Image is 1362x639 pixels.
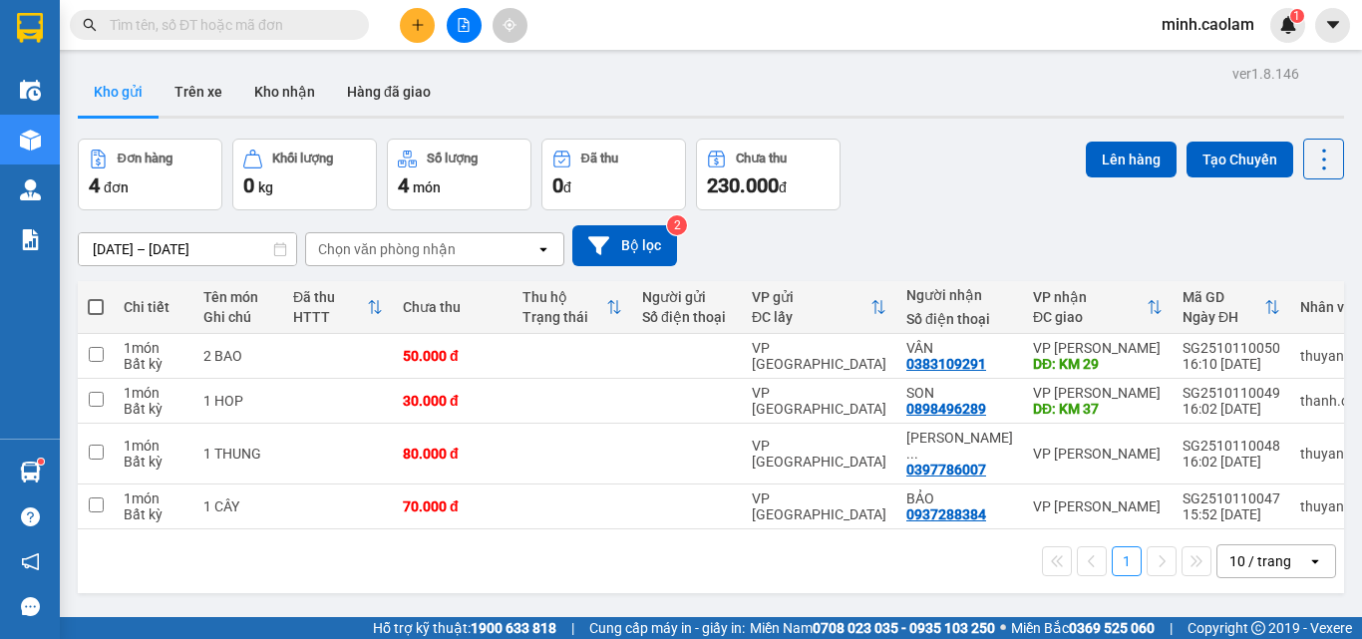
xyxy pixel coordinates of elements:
div: Số điện thoại [642,309,732,325]
div: Chưa thu [736,152,787,165]
div: 1 món [124,490,183,506]
div: 16:02 [DATE] [1183,454,1280,470]
div: 0383109291 [906,356,986,372]
img: logo-vxr [17,13,43,43]
div: VP [PERSON_NAME] [1033,340,1163,356]
div: VP [GEOGRAPHIC_DATA] [752,385,886,417]
div: Trạng thái [522,309,606,325]
span: | [1170,617,1173,639]
span: ... [906,446,918,462]
span: đ [563,179,571,195]
button: Lên hàng [1086,142,1177,177]
span: aim [503,18,516,32]
div: Ghi chú [203,309,273,325]
div: 16:10 [DATE] [1183,356,1280,372]
div: Đã thu [581,152,618,165]
button: aim [493,8,527,43]
div: 30.000 đ [403,393,503,409]
div: Người nhận [906,287,1013,303]
sup: 1 [1290,9,1304,23]
span: 0 [243,173,254,197]
div: ver 1.8.146 [1232,63,1299,85]
svg: open [535,241,551,257]
div: 1 món [124,438,183,454]
div: BẢO [906,490,1013,506]
div: 0397786007 [906,462,986,478]
img: warehouse-icon [20,179,41,200]
sup: 2 [667,215,687,235]
div: Mã GD [1183,289,1264,305]
span: message [21,597,40,616]
div: 15:52 [DATE] [1183,506,1280,522]
strong: 1900 633 818 [471,620,556,636]
div: 50.000 đ [403,348,503,364]
button: 1 [1112,546,1142,576]
div: 0937288384 [906,506,986,522]
span: plus [411,18,425,32]
button: Chưa thu230.000đ [696,139,841,210]
input: Tìm tên, số ĐT hoặc mã đơn [110,14,345,36]
div: ĐC giao [1033,309,1147,325]
span: đ [779,179,787,195]
button: caret-down [1315,8,1350,43]
div: Người gửi [642,289,732,305]
button: Trên xe [159,68,238,116]
button: Bộ lọc [572,225,677,266]
div: Số điện thoại [906,311,1013,327]
span: copyright [1251,621,1265,635]
span: 4 [89,173,100,197]
div: VP nhận [1033,289,1147,305]
div: Chưa thu [403,299,503,315]
div: VP [PERSON_NAME] [1033,498,1163,514]
span: | [571,617,574,639]
div: SG2510110047 [1183,490,1280,506]
span: kg [258,179,273,195]
img: icon-new-feature [1279,16,1297,34]
span: file-add [457,18,471,32]
img: warehouse-icon [20,80,41,101]
span: 0 [552,173,563,197]
button: Đã thu0đ [541,139,686,210]
button: Kho gửi [78,68,159,116]
button: plus [400,8,435,43]
div: 80.000 đ [403,446,503,462]
div: 1 món [124,340,183,356]
input: Select a date range. [79,233,296,265]
div: 0898496289 [906,401,986,417]
th: Toggle SortBy [283,281,393,334]
span: question-circle [21,507,40,526]
img: solution-icon [20,229,41,250]
span: 4 [398,173,409,197]
button: Kho nhận [238,68,331,116]
img: warehouse-icon [20,130,41,151]
div: 1 CÂY [203,498,273,514]
div: 1 HOP [203,393,273,409]
div: Bất kỳ [124,454,183,470]
div: SG2510110050 [1183,340,1280,356]
span: 1 [1293,9,1300,23]
div: Thu hộ [522,289,606,305]
svg: open [1307,553,1323,569]
div: 70.000 đ [403,498,503,514]
img: warehouse-icon [20,462,41,482]
span: đơn [104,179,129,195]
span: 230.000 [707,173,779,197]
div: VP gửi [752,289,870,305]
sup: 1 [38,459,44,465]
div: VP [PERSON_NAME] [1033,385,1163,401]
div: ĐC lấy [752,309,870,325]
button: Khối lượng0kg [232,139,377,210]
div: 2 BAO [203,348,273,364]
div: VP [GEOGRAPHIC_DATA] [752,340,886,372]
span: notification [21,552,40,571]
div: Bất kỳ [124,401,183,417]
th: Toggle SortBy [512,281,632,334]
div: DĐ: KM 29 [1033,356,1163,372]
button: Số lượng4món [387,139,531,210]
div: Bất kỳ [124,506,183,522]
span: search [83,18,97,32]
span: Miền Bắc [1011,617,1155,639]
div: DĐ: KM 37 [1033,401,1163,417]
div: VÂN [906,340,1013,356]
div: Số lượng [427,152,478,165]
